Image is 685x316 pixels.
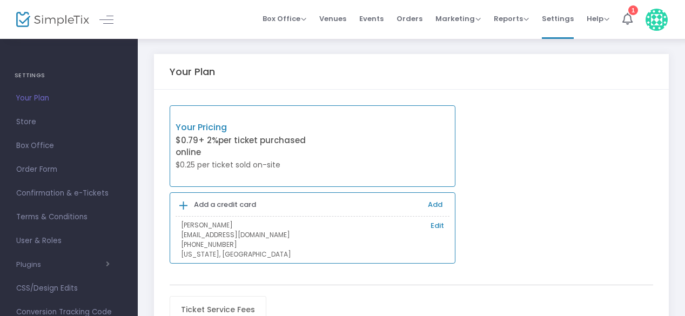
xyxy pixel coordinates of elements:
span: Settings [542,5,574,32]
span: Terms & Conditions [16,210,122,224]
h5: Your Plan [170,66,215,78]
span: Venues [319,5,346,32]
span: Box Office [263,14,306,24]
b: Add a credit card [194,199,256,210]
span: CSS/Design Edits [16,281,122,295]
p: [PHONE_NUMBER] [181,240,445,250]
p: [EMAIL_ADDRESS][DOMAIN_NAME] [181,230,445,240]
p: $0.79 per ticket purchased online [176,135,313,159]
a: Add [428,199,442,210]
span: Help [587,14,609,24]
span: + 2% [198,135,218,146]
span: Events [359,5,384,32]
span: User & Roles [16,234,122,248]
span: Your Plan [16,91,122,105]
p: [US_STATE], [GEOGRAPHIC_DATA] [181,250,445,259]
span: Box Office [16,139,122,153]
p: [PERSON_NAME] [181,220,445,230]
p: $0.25 per ticket sold on-site [176,159,313,171]
span: Orders [397,5,422,32]
span: Confirmation & e-Tickets [16,186,122,200]
div: 1 [628,5,638,15]
span: Order Form [16,163,122,177]
p: Your Pricing [176,121,313,134]
button: Plugins [16,260,110,269]
h4: SETTINGS [15,65,123,86]
span: Marketing [435,14,481,24]
span: Store [16,115,122,129]
span: Reports [494,14,529,24]
a: Edit [431,220,444,231]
